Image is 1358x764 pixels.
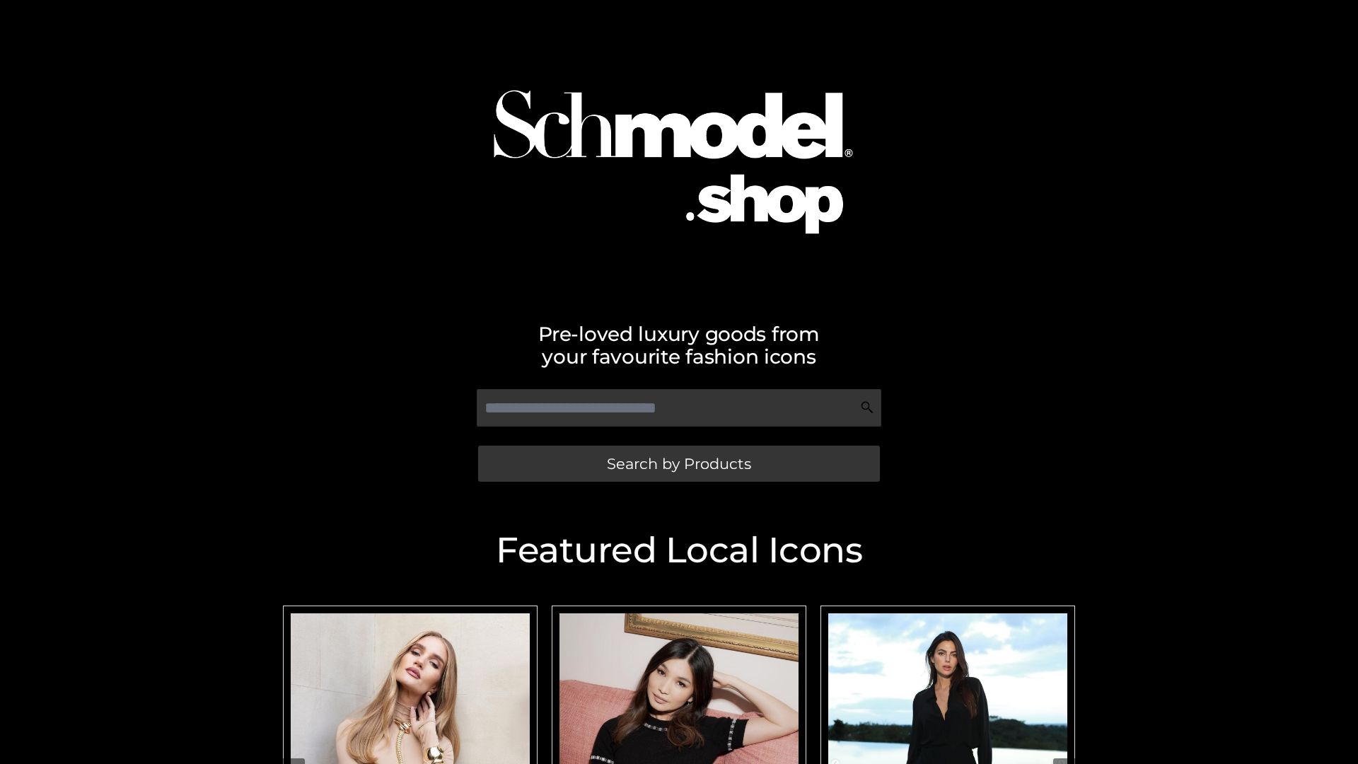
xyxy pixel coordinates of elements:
a: Search by Products [478,446,880,482]
img: Search Icon [860,400,874,415]
h2: Featured Local Icons​ [276,533,1082,568]
span: Search by Products [607,456,751,471]
h2: Pre-loved luxury goods from your favourite fashion icons [276,323,1082,368]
